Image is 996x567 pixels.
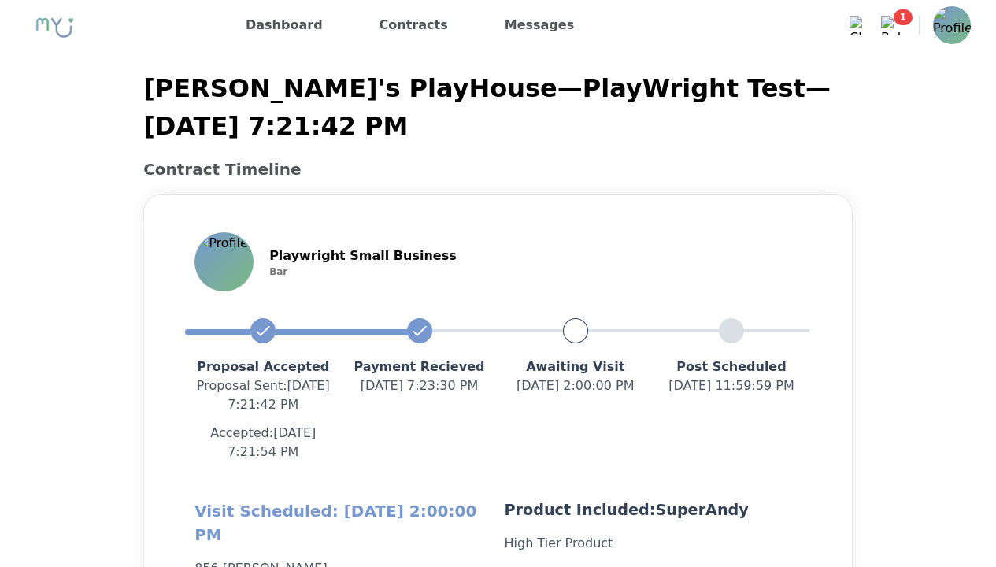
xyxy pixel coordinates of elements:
p: [DATE] 2:00:00 PM [498,376,654,395]
p: Bar [269,265,457,278]
p: Product Included: SuperAndy [505,499,802,521]
p: Playwright Small Business [269,246,457,265]
p: [DATE] 7:23:30 PM [341,376,497,395]
a: Contracts [373,13,454,38]
img: Bell [881,16,900,35]
p: [PERSON_NAME]'s PlayHouse — PlayWright Test — [DATE] 7:21:42 PM [143,69,853,145]
p: Accepted: [DATE] 7:21:54 PM [185,424,341,461]
h2: Contract Timeline [143,157,853,181]
p: High Tier Product [505,534,802,553]
p: Post Scheduled [654,358,809,376]
a: Dashboard [239,13,329,38]
img: Profile [933,6,971,44]
img: Chat [850,16,868,35]
img: Profile [196,234,252,290]
p: Proposal Accepted [185,358,341,376]
p: Awaiting Visit [498,358,654,376]
p: Proposal Sent : [DATE] 7:21:42 PM [185,376,341,414]
p: Payment Recieved [341,358,497,376]
p: [DATE] 11:59:59 PM [654,376,809,395]
span: 1 [894,9,913,25]
a: Messages [498,13,580,38]
h2: Visit Scheduled: [DATE] 2:00:00 PM [194,499,491,547]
